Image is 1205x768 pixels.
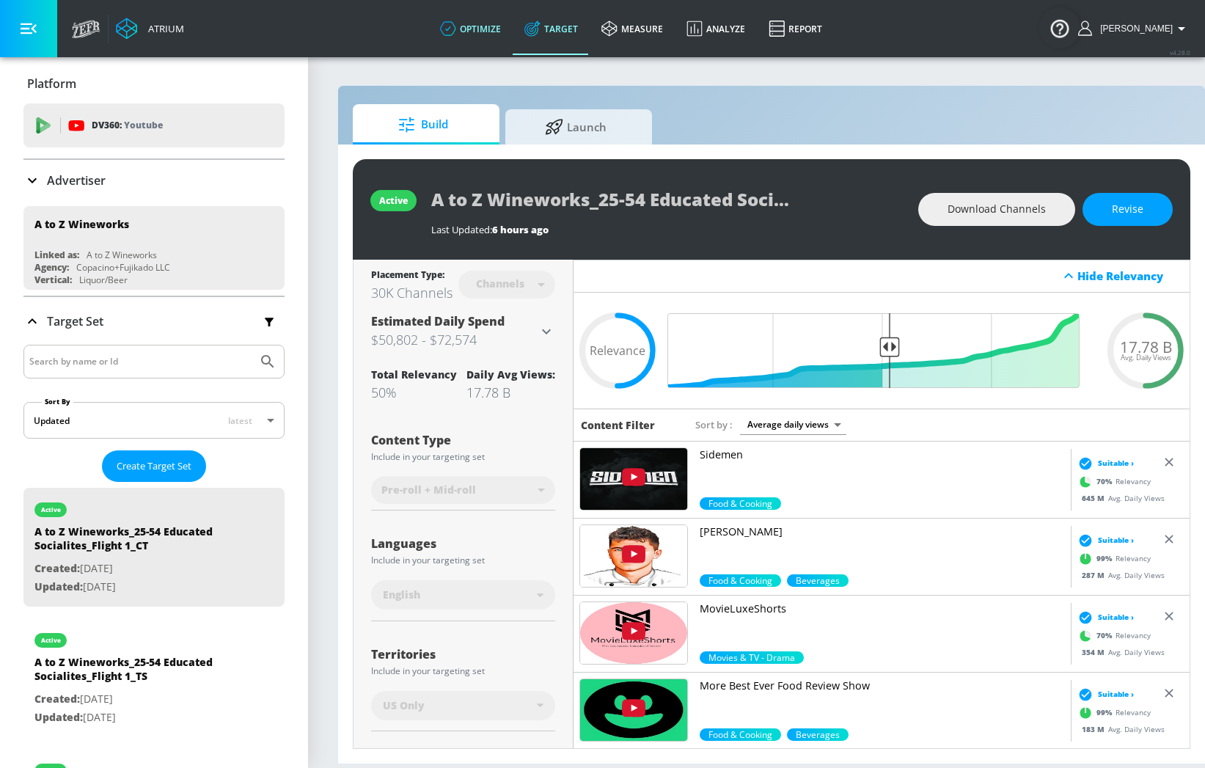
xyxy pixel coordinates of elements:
span: English [383,588,420,602]
div: 70.0% [787,728,849,741]
span: Food & Cooking [700,497,781,510]
span: Suitable › [1098,458,1134,469]
div: Daily Avg Views: [466,367,555,381]
div: Relevancy [1074,701,1151,723]
div: 99.0% [700,574,781,587]
div: A to Z WineworksLinked as:A to Z WineworksAgency:Copacino+Fujikado LLCVertical:Liquor/Beer [23,206,285,290]
div: Territories [371,648,555,660]
p: Sidemen [700,447,1065,462]
div: Hide Relevancy [1077,268,1182,283]
div: Hide Relevancy [574,260,1190,293]
p: MovieLuxeShorts [700,601,1065,616]
span: Suitable › [1098,535,1134,546]
p: [DATE] [34,709,240,727]
span: 99 % [1096,707,1116,718]
span: Updated: [34,710,83,724]
span: US Only [383,698,425,713]
span: Created: [34,561,80,575]
div: 70.0% [787,574,849,587]
span: Suitable › [1098,612,1134,623]
img: UUxcwb1pqg2BtlR1AWSEX-MA [580,602,687,664]
p: More Best Ever Food Review Show [700,679,1065,693]
div: activeA to Z Wineworks_25-54 Educated Socialites_Flight 1_CTCreated:[DATE]Updated:[DATE] [23,488,285,607]
label: Sort By [42,397,73,406]
a: Analyze [675,2,757,55]
div: 17.78 B [466,384,555,401]
div: A to Z Wineworks_25-54 Educated Socialites_Flight 1_TS [34,655,240,690]
div: Platform [23,63,285,104]
div: US Only [371,691,555,720]
div: Agency: [34,261,69,274]
p: [PERSON_NAME] [700,524,1065,539]
div: Copacino+Fujikado LLC [76,261,170,274]
input: Search by name or Id [29,352,252,371]
p: [DATE] [34,690,240,709]
span: Created: [34,692,80,706]
span: Estimated Daily Spend [371,313,505,329]
div: active [41,637,61,644]
div: Include in your targeting set [371,453,555,461]
span: Launch [520,109,631,145]
span: 99 % [1096,553,1116,564]
span: v 4.28.0 [1170,48,1190,56]
span: Food & Cooking [700,574,781,587]
p: DV360: [92,117,163,134]
p: [DATE] [34,578,240,596]
a: Atrium [116,18,184,40]
div: 99.0% [700,728,781,741]
div: English [371,580,555,610]
div: Estimated Daily Spend$50,802 - $72,574 [371,313,555,350]
span: login as: michael.villalobos@zefr.com [1094,23,1173,34]
span: Pre-roll + Mid-roll [381,483,476,497]
span: 354 M [1082,646,1108,657]
span: Sort by [695,418,733,431]
div: 70.0% [700,497,781,510]
div: Relevancy [1074,624,1151,646]
p: Advertiser [47,172,106,189]
div: Advertiser [23,160,285,201]
div: Linked as: [34,249,79,261]
div: Vertical: [34,274,72,286]
a: Target [513,2,590,55]
span: 70 % [1096,476,1116,487]
span: Updated: [34,579,83,593]
button: Revise [1083,193,1173,226]
div: A to Z Wineworks [87,249,157,261]
span: Beverages [787,728,849,741]
span: 17.78 B [1120,339,1172,354]
div: 50% [371,384,457,401]
img: UUDogdKl7t7NHzQ95aEwkdMw [580,448,687,510]
span: 645 M [1082,492,1108,502]
span: Create Target Set [117,458,191,475]
div: Relevancy [1074,470,1151,492]
span: Beverages [787,574,849,587]
a: More Best Ever Food Review Show [700,679,1065,728]
span: Suitable › [1098,689,1134,700]
div: Relevancy [1074,547,1151,569]
span: Food & Cooking [700,728,781,741]
span: Download Channels [948,200,1046,219]
button: Open Resource Center [1039,7,1080,48]
div: Suitable › [1074,533,1134,547]
div: active [41,506,61,513]
div: Avg. Daily Views [1074,646,1165,657]
span: latest [228,414,252,427]
a: measure [590,2,675,55]
div: A to Z Wineworks_25-54 Educated Socialites_Flight 1_CT [34,524,240,560]
button: Create Target Set [102,450,206,482]
div: DV360: Youtube [23,103,285,147]
div: Channels [469,277,532,290]
div: Avg. Daily Views [1074,492,1165,503]
span: Avg. Daily Views [1121,354,1171,362]
span: Build [367,107,479,142]
span: 6 hours ago [492,223,549,236]
div: Target Set [23,297,285,345]
h6: Content Filter [581,418,655,432]
div: Placement Type: [371,268,453,284]
div: Avg. Daily Views [1074,569,1165,580]
div: active [379,194,408,207]
div: 70.0% [700,651,804,664]
div: Avg. Daily Views [1074,723,1165,734]
div: Last Updated: [431,223,904,236]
